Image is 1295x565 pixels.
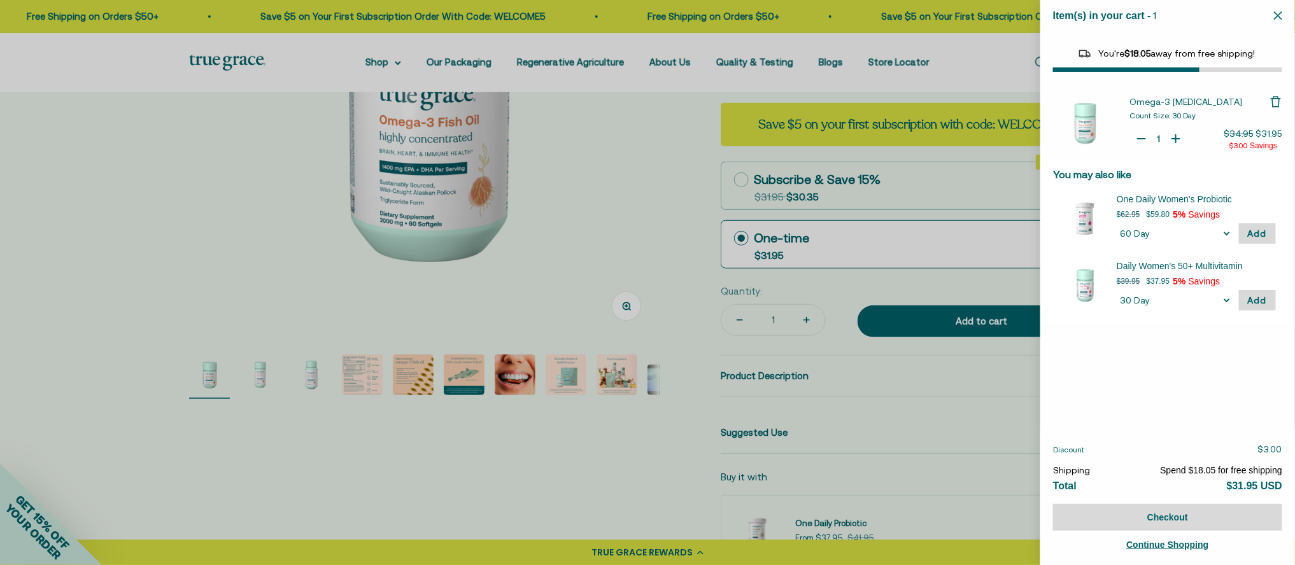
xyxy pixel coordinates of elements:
[1161,465,1282,475] span: Spend $18.05 for free shipping
[1124,48,1150,59] span: $18.05
[1129,111,1196,120] span: Count Size: 30 Day
[1256,129,1282,139] span: $31.95
[1117,260,1276,272] div: Daily Women's 50+ Multivitamin
[1248,295,1267,305] span: Add
[1077,46,1093,61] img: Reward bar icon image
[1053,169,1131,180] span: You may also like
[1189,209,1221,220] span: Savings
[1117,193,1276,206] div: One Daily Women's Probiotic
[1059,260,1110,310] img: 30 Day
[1117,193,1260,206] span: One Daily Women's Probiotic
[1098,48,1256,59] span: You're away from free shipping!
[1189,276,1221,286] span: Savings
[1239,290,1276,310] button: Add
[1173,276,1185,286] span: 5%
[1053,91,1117,155] img: Omega-3 Fish Oil - 30 Day
[1239,223,1276,244] button: Add
[1250,141,1278,150] span: Savings
[1053,537,1282,552] a: Continue Shopping
[1053,10,1151,21] span: Item(s) in your cart -
[1129,97,1243,107] span: Omega-3 [MEDICAL_DATA]
[1129,95,1270,108] a: Omega-3 [MEDICAL_DATA]
[1173,209,1185,220] span: 5%
[1053,480,1077,491] span: Total
[1059,193,1110,244] img: 60 Day
[1053,465,1090,475] span: Shipping
[1117,260,1260,272] span: Daily Women's 50+ Multivitamin
[1258,444,1282,454] span: $3.00
[1227,480,1282,491] span: $31.95 USD
[1117,275,1140,288] p: $39.95
[1270,95,1282,108] button: Remove Omega-3 Fish Oil
[1152,132,1165,145] input: Quantity for Omega-3 Fish Oil
[1117,208,1140,221] p: $62.95
[1126,540,1208,550] span: Continue Shopping
[1248,228,1267,239] span: Add
[1154,10,1157,21] span: 1
[1274,10,1282,22] button: Close
[1147,275,1170,288] p: $37.95
[1147,208,1170,221] p: $59.80
[1229,141,1248,150] span: $3.00
[1053,445,1084,454] span: Discount
[1053,504,1282,531] button: Checkout
[1224,129,1254,139] span: $34.95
